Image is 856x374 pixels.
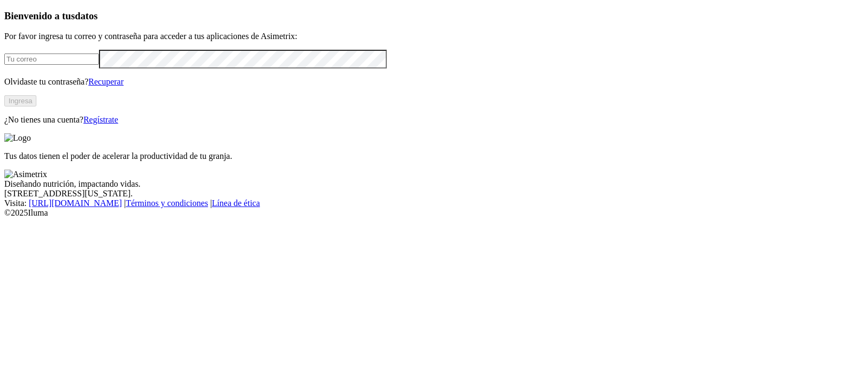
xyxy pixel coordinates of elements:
p: Tus datos tienen el poder de acelerar la productividad de tu granja. [4,151,852,161]
a: Regístrate [83,115,118,124]
img: Logo [4,133,31,143]
a: Términos y condiciones [126,199,208,208]
p: ¿No tienes una cuenta? [4,115,852,125]
a: [URL][DOMAIN_NAME] [29,199,122,208]
div: Visita : | | [4,199,852,208]
a: Recuperar [88,77,124,86]
input: Tu correo [4,54,99,65]
p: Por favor ingresa tu correo y contraseña para acceder a tus aplicaciones de Asimetrix: [4,32,852,41]
p: Olvidaste tu contraseña? [4,77,852,87]
h3: Bienvenido a tus [4,10,852,22]
div: [STREET_ADDRESS][US_STATE]. [4,189,852,199]
a: Línea de ética [212,199,260,208]
img: Asimetrix [4,170,47,179]
button: Ingresa [4,95,36,106]
div: Diseñando nutrición, impactando vidas. [4,179,852,189]
span: datos [75,10,98,21]
div: © 2025 Iluma [4,208,852,218]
